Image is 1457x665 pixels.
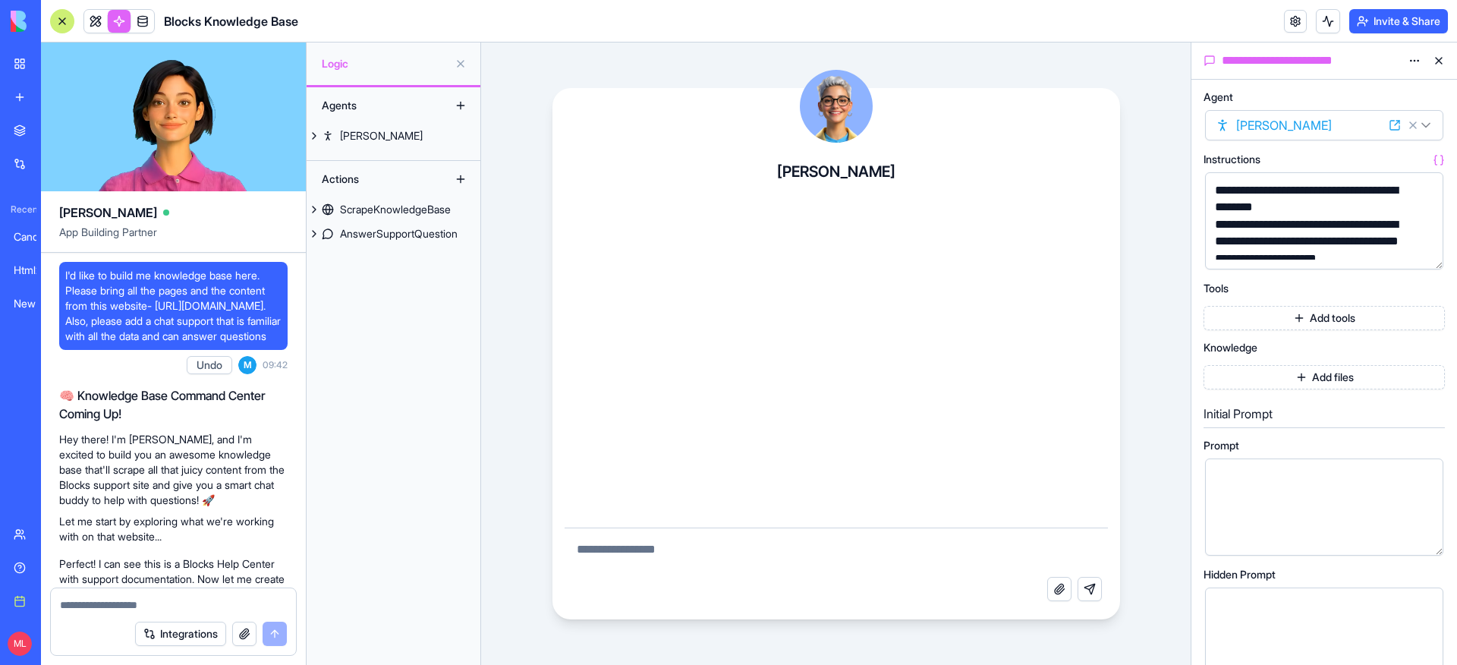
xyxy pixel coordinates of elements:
button: Undo [187,356,232,374]
a: New App [5,288,65,319]
span: 09:42 [263,359,288,371]
p: Let me start by exploring what we're working with on that website... [59,514,288,544]
a: [PERSON_NAME] [307,124,480,148]
div: Html2Pdf [14,263,56,278]
span: App Building Partner [59,225,288,252]
button: Integrations [135,622,226,646]
span: Hidden Prompt [1204,569,1276,580]
span: [PERSON_NAME] [59,203,157,222]
span: I'd like to build me knowledge base here. Please bring all the pages and the content from this we... [65,268,282,344]
span: Knowledge [1204,342,1257,353]
span: ML [8,632,32,656]
a: Candidate Draft Creator [5,222,65,252]
div: ScrapeKnowledgeBase [340,202,451,217]
span: Logic [322,56,448,71]
div: Candidate Draft Creator [14,229,56,244]
span: Recent [5,203,36,216]
span: Prompt [1204,440,1239,451]
p: Hey there! I'm [PERSON_NAME], and I'm excited to build you an awesome knowledge base that'll scra... [59,432,288,508]
div: AnswerSupportQuestion [340,226,458,241]
div: New App [14,296,56,311]
button: Add files [1204,365,1445,389]
p: Perfect! I can see this is a Blocks Help Center with support documentation. Now let me create a c... [59,556,288,632]
h2: 🧠 Knowledge Base Command Center Coming Up! [59,386,288,423]
h5: Initial Prompt [1204,405,1445,423]
img: logo [11,11,105,32]
span: Agent [1204,92,1233,102]
span: Instructions [1204,154,1260,165]
div: Agents [314,93,436,118]
h4: [PERSON_NAME] [777,161,895,182]
div: Actions [314,167,436,191]
span: M [238,356,256,374]
a: AnswerSupportQuestion [307,222,480,246]
span: Tools [1204,283,1229,294]
button: Invite & Share [1349,9,1448,33]
button: Add tools [1204,306,1445,330]
h1: Blocks Knowledge Base [164,12,298,30]
a: Html2Pdf [5,255,65,285]
a: ScrapeKnowledgeBase [307,197,480,222]
div: [PERSON_NAME] [340,128,423,143]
